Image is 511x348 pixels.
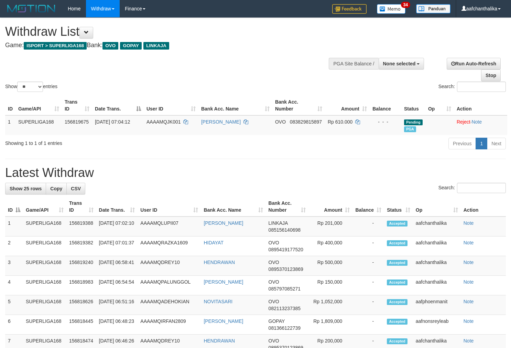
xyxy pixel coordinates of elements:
td: Rp 400,000 [308,236,352,256]
td: Rp 1,809,000 [308,315,352,335]
td: aafchanthalika [413,217,461,236]
img: MOTION_logo.png [5,3,57,14]
span: LINKAJA [269,220,288,226]
a: Note [464,260,474,265]
td: - [352,217,384,236]
a: HENDRAWAN [204,338,235,344]
td: [DATE] 07:02:10 [96,217,138,236]
span: Accepted [387,319,407,325]
a: Run Auto-Refresh [447,58,501,70]
div: Showing 1 to 1 of 1 entries [5,137,208,147]
a: HENDRAWAN [204,260,235,265]
td: 1 [5,115,15,135]
div: PGA Site Balance / [329,58,378,70]
td: 6 [5,315,23,335]
th: Bank Acc. Name: activate to sort column ascending [201,197,265,217]
td: aafchanthalika [413,276,461,295]
th: Amount: activate to sort column ascending [308,197,352,217]
td: 156819388 [66,217,96,236]
a: Next [487,138,506,149]
th: Action [454,96,507,115]
a: Previous [448,138,476,149]
th: User ID: activate to sort column ascending [144,96,198,115]
td: AAAAMQRAZKA1609 [138,236,201,256]
td: 3 [5,256,23,276]
span: GOPAY [120,42,142,50]
th: Date Trans.: activate to sort column ascending [96,197,138,217]
span: 34 [401,2,410,8]
td: Rp 500,000 [308,256,352,276]
td: 156818626 [66,295,96,315]
td: 2 [5,236,23,256]
th: Balance: activate to sort column ascending [352,197,384,217]
td: 156819382 [66,236,96,256]
td: Rp 1,052,000 [308,295,352,315]
span: OVO [269,338,279,344]
span: Rp 610.000 [328,119,352,125]
span: Accepted [387,221,407,226]
td: aafphoenmanit [413,295,461,315]
a: NOVITASARI [204,299,232,304]
span: 156819675 [65,119,89,125]
td: AAAAMQPALUNGGOL [138,276,201,295]
span: Copy 083829815897 to clipboard [290,119,322,125]
td: [DATE] 06:51:16 [96,295,138,315]
th: Bank Acc. Name: activate to sort column ascending [198,96,272,115]
td: aafchanthalika [413,256,461,276]
span: OVO [269,240,279,245]
th: Bank Acc. Number: activate to sort column ascending [272,96,325,115]
td: [DATE] 06:58:41 [96,256,138,276]
td: aafnonsreyleab [413,315,461,335]
span: Accepted [387,338,407,344]
th: Trans ID: activate to sort column ascending [66,197,96,217]
div: - - - [372,118,399,125]
span: Copy 085797085271 to clipboard [269,286,301,292]
a: Note [464,318,474,324]
td: SUPERLIGA168 [23,256,66,276]
a: HIDAYAT [204,240,224,245]
span: OVO [269,260,279,265]
td: - [352,236,384,256]
span: GOPAY [269,318,285,324]
span: OVO [269,299,279,304]
th: Trans ID: activate to sort column ascending [62,96,92,115]
td: Rp 201,000 [308,217,352,236]
label: Show entries [5,82,57,92]
a: Show 25 rows [5,183,46,194]
span: ISPORT > SUPERLIGA168 [24,42,87,50]
td: 1 [5,217,23,236]
a: 1 [476,138,487,149]
td: 156819240 [66,256,96,276]
span: Accepted [387,280,407,285]
span: Marked by aafphoenmanit [404,126,416,132]
td: AAAAMQLUPII07 [138,217,201,236]
span: Copy 0895370123869 to clipboard [269,266,303,272]
td: 156818445 [66,315,96,335]
td: - [352,276,384,295]
th: ID: activate to sort column descending [5,197,23,217]
span: Copy 0895419177520 to clipboard [269,247,303,252]
span: CSV [71,186,81,191]
a: [PERSON_NAME] [204,318,243,324]
td: - [352,256,384,276]
th: ID [5,96,15,115]
td: aafchanthalika [413,236,461,256]
a: Note [471,119,482,125]
a: CSV [66,183,85,194]
th: Balance [370,96,401,115]
th: Action [461,197,506,217]
th: Game/API: activate to sort column ascending [23,197,66,217]
h4: Game: Bank: [5,42,334,49]
a: Note [464,240,474,245]
td: · [454,115,507,135]
span: OVO [269,279,279,285]
th: Status [401,96,425,115]
select: Showentries [17,82,43,92]
img: Button%20Memo.svg [377,4,406,14]
td: AAAAMQIRFAN2809 [138,315,201,335]
h1: Withdraw List [5,25,334,39]
label: Search: [438,82,506,92]
td: [DATE] 06:48:23 [96,315,138,335]
span: OVO [275,119,286,125]
a: Stop [481,70,501,81]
